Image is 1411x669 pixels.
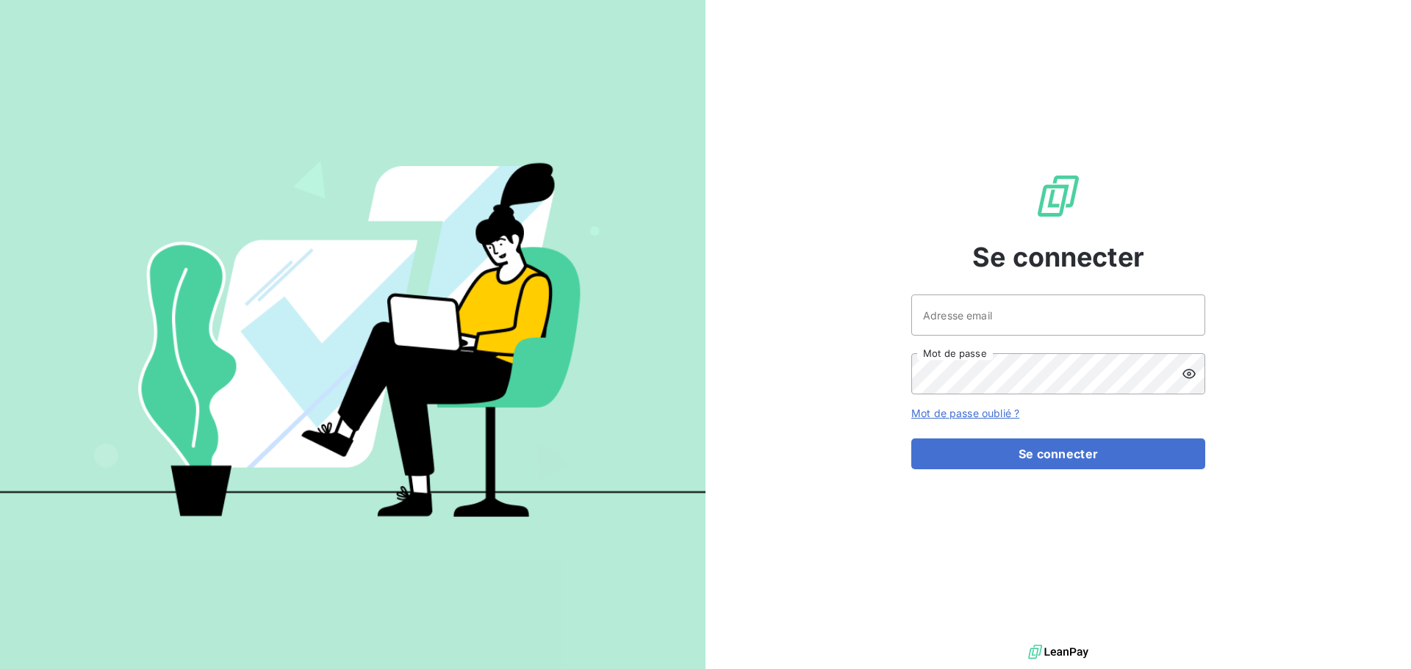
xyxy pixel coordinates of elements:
span: Se connecter [972,237,1144,277]
a: Mot de passe oublié ? [911,407,1019,419]
button: Se connecter [911,438,1205,469]
input: placeholder [911,294,1205,336]
img: logo [1028,641,1088,663]
img: Logo LeanPay [1035,173,1082,220]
